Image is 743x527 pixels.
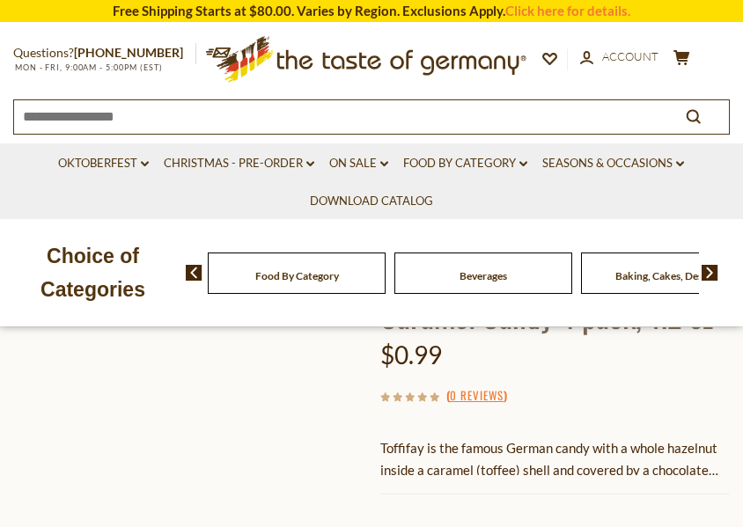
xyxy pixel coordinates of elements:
[615,269,725,282] a: Baking, Cakes, Desserts
[450,386,504,406] a: 0 Reviews
[380,340,442,370] span: $0.99
[580,48,658,67] a: Account
[602,49,658,63] span: Account
[13,42,196,64] p: Questions?
[310,192,433,211] a: Download Catalog
[13,62,163,72] span: MON - FRI, 9:00AM - 5:00PM (EST)
[74,45,183,60] a: [PHONE_NUMBER]
[380,255,730,334] h1: Toffifay Whole Hazelnut in Caramel Candy 4 pack, 1.2 oz
[403,154,527,173] a: Food By Category
[164,154,314,173] a: Christmas - PRE-ORDER
[460,269,507,282] a: Beverages
[446,386,507,404] span: ( )
[380,437,730,481] p: Toffifay is the famous German candy with a whole hazelnut inside a caramel (toffee) shell and cov...
[505,3,630,18] a: Click here for details.
[58,154,149,173] a: Oktoberfest
[542,154,684,173] a: Seasons & Occasions
[255,269,339,282] a: Food By Category
[329,154,388,173] a: On Sale
[186,265,202,281] img: previous arrow
[702,265,718,281] img: next arrow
